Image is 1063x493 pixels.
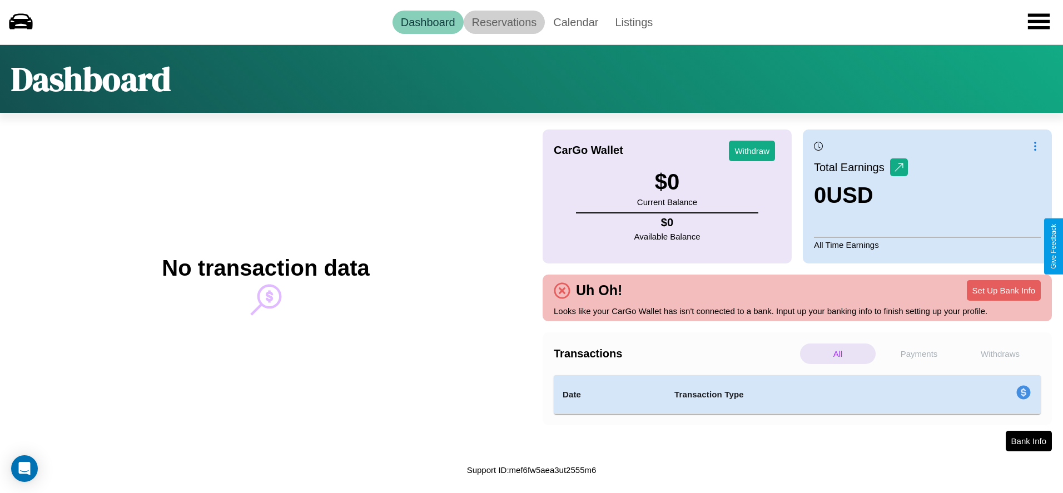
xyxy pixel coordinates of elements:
p: Available Balance [634,229,701,244]
p: Looks like your CarGo Wallet has isn't connected to a bank. Input up your banking info to finish ... [554,303,1041,318]
h4: Date [563,388,657,401]
h2: No transaction data [162,256,369,281]
h3: $ 0 [637,170,697,195]
h4: $ 0 [634,216,701,229]
p: Support ID: mef6fw5aea3ut2555m6 [467,462,597,477]
p: Total Earnings [814,157,890,177]
p: Payments [881,343,957,364]
p: All Time Earnings [814,237,1041,252]
h4: Transaction Type [674,388,926,401]
button: Withdraw [729,141,775,161]
p: Withdraws [962,343,1038,364]
div: Give Feedback [1050,224,1057,269]
div: Open Intercom Messenger [11,455,38,482]
h4: Transactions [554,347,797,360]
p: Current Balance [637,195,697,210]
button: Bank Info [1006,431,1052,451]
button: Set Up Bank Info [967,280,1041,301]
a: Reservations [464,11,545,34]
table: simple table [554,375,1041,414]
h4: CarGo Wallet [554,144,623,157]
a: Dashboard [393,11,464,34]
p: All [800,343,876,364]
h1: Dashboard [11,56,171,102]
h4: Uh Oh! [570,282,628,298]
a: Calendar [545,11,607,34]
h3: 0 USD [814,183,908,208]
a: Listings [607,11,661,34]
